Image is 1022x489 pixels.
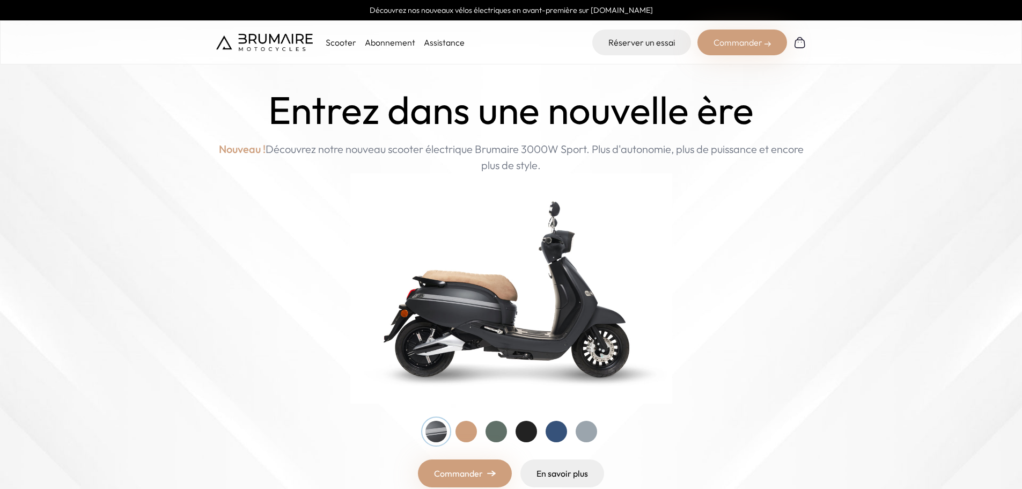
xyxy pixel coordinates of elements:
h1: Entrez dans une nouvelle ère [268,88,754,133]
a: Réserver un essai [592,30,691,55]
img: right-arrow.png [487,470,496,477]
p: Scooter [326,36,356,49]
div: Commander [697,30,787,55]
img: Panier [793,36,806,49]
a: En savoir plus [520,459,604,487]
p: Découvrez notre nouveau scooter électrique Brumaire 3000W Sport. Plus d'autonomie, plus de puissa... [216,141,806,173]
a: Commander [418,459,512,487]
a: Abonnement [365,37,415,48]
img: right-arrow-2.png [764,41,771,47]
span: Nouveau ! [219,141,266,157]
img: Brumaire Motocycles [216,34,313,51]
a: Assistance [424,37,465,48]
